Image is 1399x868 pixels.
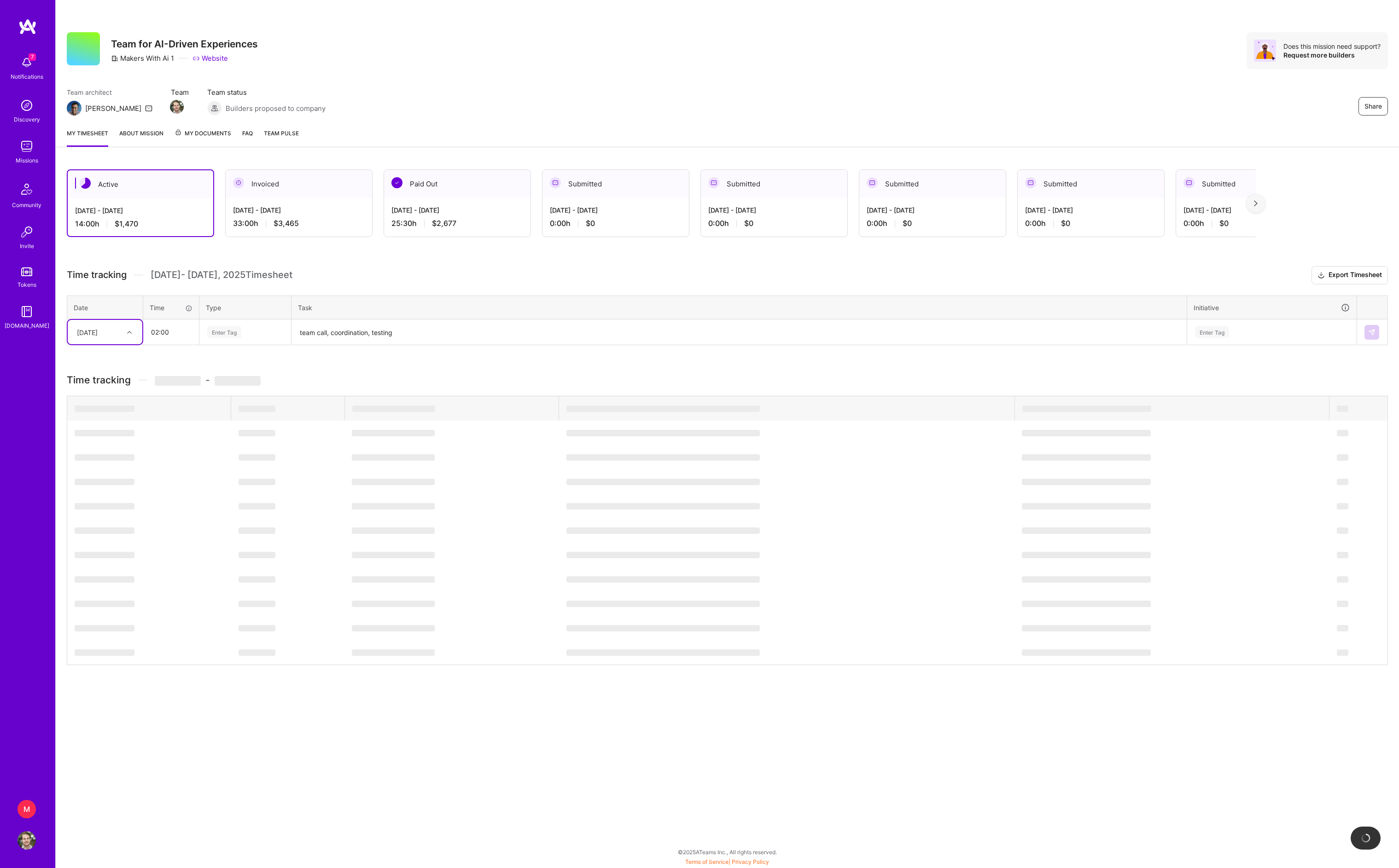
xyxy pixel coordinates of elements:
th: Date [67,295,143,319]
div: Time [150,303,192,312]
div: Missions [16,156,38,165]
span: ‌ [75,405,134,412]
span: ‌ [1337,625,1348,631]
span: ‌ [1337,601,1348,607]
i: icon Download [1317,271,1325,280]
i: icon Mail [145,104,152,112]
div: M [17,800,36,818]
button: Export Timesheet [1312,266,1388,284]
span: ‌ [239,430,275,436]
span: ‌ [1337,503,1348,509]
span: ‌ [566,552,760,558]
span: ‌ [1022,430,1151,436]
span: Time tracking [67,269,127,281]
th: Task [291,295,1187,319]
img: Submitted [867,177,878,188]
img: guide book [17,302,36,321]
span: ‌ [566,454,760,461]
img: Invoiced [233,177,244,188]
span: ‌ [1337,405,1348,412]
span: My Documents [175,128,231,139]
div: 0:00 h [708,219,840,228]
a: M [15,800,38,818]
img: loading [1359,832,1372,845]
span: ‌ [566,503,760,509]
span: ‌ [75,576,134,583]
span: ‌ [566,479,760,485]
div: Notifications [11,72,43,81]
div: Request more builders [1283,51,1381,59]
img: User Avatar [17,831,36,850]
div: 0:00 h [550,219,682,228]
span: ‌ [239,601,275,607]
span: ‌ [352,601,435,607]
span: $3,465 [274,219,299,228]
span: Builders proposed to company [226,104,326,113]
span: - [155,374,261,386]
span: ‌ [239,527,275,534]
button: Share [1358,97,1388,116]
span: ‌ [352,454,435,461]
img: right [1254,200,1258,207]
span: ‌ [1022,454,1151,461]
a: My timesheet [67,128,108,147]
span: ‌ [1337,479,1348,485]
div: Enter Tag [207,325,241,339]
a: Website [192,53,228,63]
span: ‌ [1337,454,1348,461]
span: ‌ [566,649,760,656]
span: ‌ [1337,527,1348,534]
span: ‌ [1337,552,1348,558]
img: Builders proposed to company [207,101,222,116]
div: Paid Out [384,170,530,198]
div: 0:00 h [1025,219,1157,228]
span: ‌ [352,576,435,583]
span: ‌ [75,625,134,631]
div: [DATE] - [DATE] [1183,205,1315,215]
div: Discovery [14,115,40,124]
div: Submitted [859,170,1006,198]
span: ‌ [239,454,275,461]
a: About Mission [119,128,163,147]
div: [DATE] - [DATE] [233,205,365,215]
img: Submitted [550,177,561,188]
span: ‌ [352,625,435,631]
div: Submitted [701,170,847,198]
h3: Time tracking [67,374,1388,386]
img: Submit [1368,329,1376,336]
div: 25:30 h [391,219,523,228]
span: ‌ [352,503,435,509]
span: ‌ [566,601,760,607]
span: | [685,858,769,865]
span: ‌ [239,552,275,558]
span: ‌ [75,454,134,461]
th: Type [199,295,291,319]
img: Team Architect [67,101,82,116]
div: Submitted [542,170,689,198]
div: Initiative [1194,302,1350,313]
a: Privacy Policy [732,858,769,865]
div: Enter Tag [1195,325,1229,339]
span: ‌ [239,503,275,509]
div: Submitted [1176,170,1323,198]
span: ‌ [75,503,134,509]
span: [DATE] - [DATE] , 2025 Timesheet [151,269,292,281]
span: ‌ [75,430,134,436]
span: ‌ [75,601,134,607]
img: Team Member Avatar [170,100,184,114]
a: My Documents [175,128,231,147]
span: Team [171,87,189,97]
img: Submitted [1025,177,1036,188]
img: teamwork [17,137,36,156]
span: ‌ [1337,576,1348,583]
span: ‌ [566,527,760,534]
span: ‌ [155,376,201,386]
span: ‌ [1022,479,1151,485]
img: tokens [21,267,32,276]
img: discovery [17,96,36,115]
input: HH:MM [144,320,198,344]
span: ‌ [566,405,760,412]
div: [DATE] - [DATE] [391,205,523,215]
div: [DATE] - [DATE] [75,206,206,215]
div: 33:00 h [233,219,365,228]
